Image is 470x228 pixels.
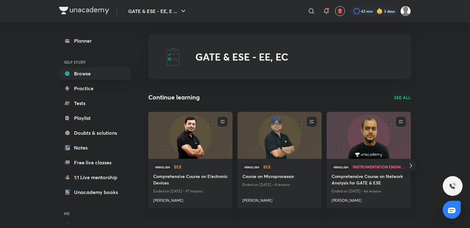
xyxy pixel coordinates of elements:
[332,195,406,203] a: [PERSON_NAME]
[332,187,406,195] p: Ended on [DATE] • 66 lessons
[59,127,131,139] a: Doubts & solutions
[59,186,131,198] a: Unacademy books
[59,35,131,47] a: Planner
[59,208,131,219] h6: ME
[59,57,131,67] h6: SELF STUDY
[153,173,228,187] a: Comprehensive Course on Electronic Devices
[59,156,131,169] a: Free live classes
[242,195,317,203] a: [PERSON_NAME]
[263,165,317,169] span: ECE
[148,93,200,102] h2: Continue learning
[59,7,109,14] img: Company Logo
[449,182,456,190] img: ttu
[59,82,131,95] a: Practice
[332,164,350,171] span: Hinglish
[153,195,228,203] a: [PERSON_NAME]
[59,67,131,80] a: Browse
[376,8,383,14] img: streak
[59,141,131,154] a: Notes
[153,187,228,195] p: Ended on [DATE] • 97 lessons
[326,111,411,159] img: new-thumbnail
[337,8,343,14] img: avatar
[263,165,317,169] a: ECE
[237,112,322,159] a: new-thumbnail
[153,164,172,171] span: Hinglish
[147,111,233,159] img: new-thumbnail
[335,6,345,16] button: avatar
[59,112,131,124] a: Playlist
[174,165,228,169] a: ECE
[242,173,317,181] a: Course on Microprocessor
[394,94,411,101] a: SEE ALL
[237,111,322,159] img: new-thumbnail
[353,165,406,169] a: Instrumentation Engineering
[59,7,109,16] a: Company Logo
[353,165,406,169] span: Instrumentation Engineering
[327,112,411,159] a: new-thumbnail
[400,6,411,16] img: Avantika Choudhary
[242,164,261,171] span: Hinglish
[59,97,131,109] a: Tests
[59,171,131,184] a: 1:1 Live mentorship
[148,112,233,159] a: new-thumbnail
[195,51,288,63] h2: GATE & ESE - EE, EC
[174,165,228,169] span: ECE
[332,173,406,187] a: Comprehensive Course on Network Analysis for GATE & ESE
[124,5,191,17] button: GATE & ESE - EE, E ...
[242,181,317,189] p: Ended on [DATE] • 8 lessons
[163,47,183,67] img: GATE & ESE - EE, EC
